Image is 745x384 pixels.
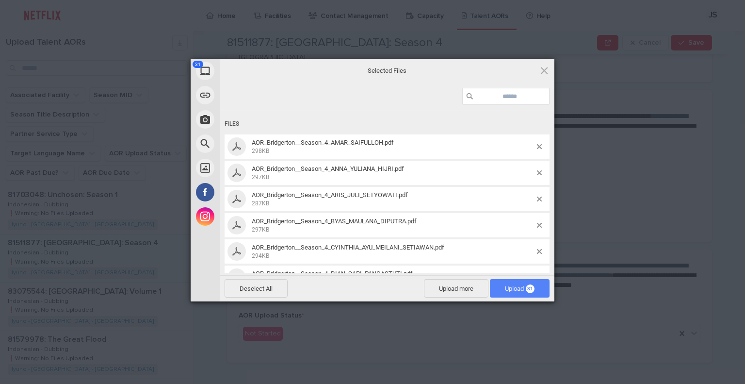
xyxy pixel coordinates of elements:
div: Web Search [191,132,307,156]
span: AOR_Bridgerton__Season_4_CYINTHIA_AYU_MEILANI_SETIAWAN.pdf [252,244,444,251]
span: 31 [526,284,534,293]
span: 294KB [252,252,269,259]
span: Upload [505,285,534,292]
span: Click here or hit ESC to close picker [539,65,550,76]
span: Deselect All [225,279,288,298]
span: AOR_Bridgerton__Season_4_ANNA_YULIANA_HIJRI.pdf [249,165,537,181]
span: 31 [193,61,203,68]
span: Upload [490,279,550,298]
span: AOR_Bridgerton__Season_4_DIAN_SARI_PANGASTUTI.pdf [252,270,413,277]
span: 298KB [252,148,269,154]
div: Take Photo [191,107,307,132]
span: AOR_Bridgerton__Season_4_AMAR_SAIFULLOH.pdf [252,139,394,146]
div: Files [225,115,550,133]
span: Selected Files [290,66,484,75]
span: AOR_Bridgerton__Season_4_CYINTHIA_AYU_MEILANI_SETIAWAN.pdf [249,244,537,260]
span: 297KB [252,174,269,181]
span: Upload more [424,279,488,298]
div: Unsplash [191,156,307,180]
span: AOR_Bridgerton__Season_4_BYAS_MAULANA_DIPUTRA.pdf [249,217,537,234]
div: Instagram [191,204,307,229]
span: AOR_Bridgerton__Season_4_ANNA_YULIANA_HIJRI.pdf [252,165,404,172]
span: AOR_Bridgerton__Season_4_ARIS_JULI_SETYOWATI.pdf [252,191,408,199]
span: 287KB [252,200,269,207]
span: AOR_Bridgerton__Season_4_BYAS_MAULANA_DIPUTRA.pdf [252,217,417,225]
span: AOR_Bridgerton__Season_4_AMAR_SAIFULLOH.pdf [249,139,537,155]
div: Facebook [191,180,307,204]
div: Link (URL) [191,83,307,107]
span: AOR_Bridgerton__Season_4_ARIS_JULI_SETYOWATI.pdf [249,191,537,207]
div: My Device [191,59,307,83]
span: 297KB [252,226,269,233]
span: AOR_Bridgerton__Season_4_DIAN_SARI_PANGASTUTI.pdf [249,270,537,286]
